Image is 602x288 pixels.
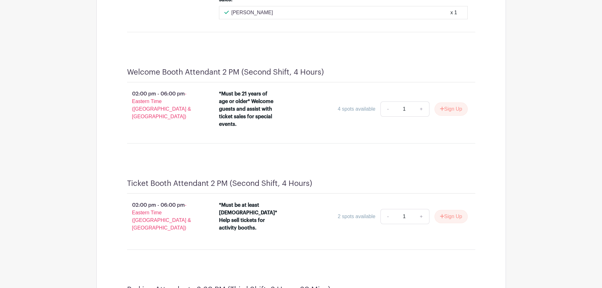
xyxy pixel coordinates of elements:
[231,9,273,16] p: [PERSON_NAME]
[117,199,209,234] p: 02:00 pm - 06:00 pm
[127,68,324,77] h4: Welcome Booth Attendant 2 PM (Second Shift, 4 Hours)
[435,102,468,116] button: Sign Up
[380,101,395,117] a: -
[219,201,277,232] div: *Must be at least [DEMOGRAPHIC_DATA]* Help sell tickets for activity booths.
[132,202,191,230] span: - Eastern Time ([GEOGRAPHIC_DATA] & [GEOGRAPHIC_DATA])
[413,101,429,117] a: +
[450,9,457,16] div: x 1
[338,105,375,113] div: 4 spots available
[127,179,312,188] h4: Ticket Booth Attendant 2 PM (Second Shift, 4 Hours)
[219,90,274,128] div: *Must be 21 years of age or older* Welcome guests and assist with ticket sales for special events.
[117,88,209,123] p: 02:00 pm - 06:00 pm
[338,213,375,220] div: 2 spots available
[413,209,429,224] a: +
[380,209,395,224] a: -
[435,210,468,223] button: Sign Up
